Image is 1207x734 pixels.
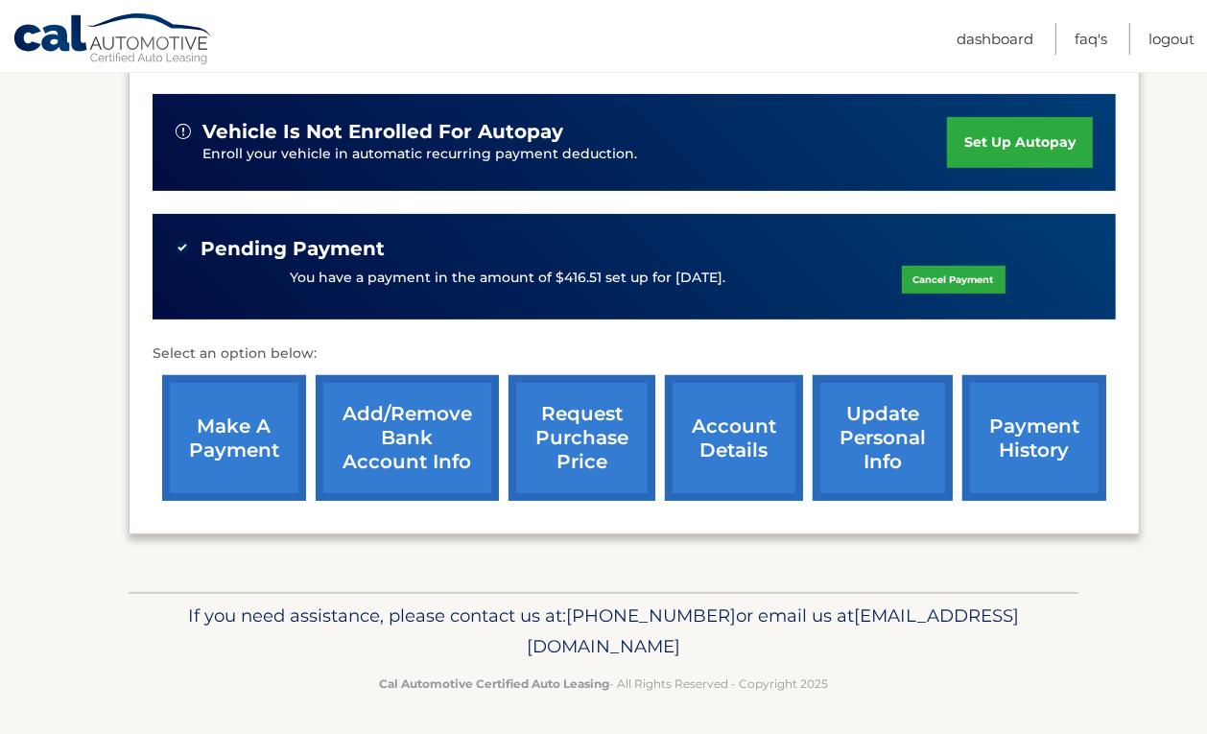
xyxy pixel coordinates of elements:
a: FAQ's [1075,23,1107,55]
a: Cal Automotive [12,12,214,68]
strong: Cal Automotive Certified Auto Leasing [379,676,609,691]
span: vehicle is not enrolled for autopay [202,120,563,144]
img: alert-white.svg [176,124,191,139]
p: Enroll your vehicle in automatic recurring payment deduction. [202,144,947,165]
a: payment history [962,375,1106,501]
a: make a payment [162,375,306,501]
a: update personal info [813,375,953,501]
p: If you need assistance, please contact us at: or email us at [141,601,1066,662]
p: You have a payment in the amount of $416.51 set up for [DATE]. [291,268,726,289]
p: Select an option below: [153,343,1116,366]
a: Add/Remove bank account info [316,375,499,501]
a: request purchase price [509,375,655,501]
a: Logout [1148,23,1195,55]
span: [EMAIL_ADDRESS][DOMAIN_NAME] [527,604,1019,657]
img: check-green.svg [176,241,189,254]
a: set up autopay [947,117,1093,168]
p: - All Rights Reserved - Copyright 2025 [141,674,1066,694]
span: Pending Payment [201,237,385,261]
a: Dashboard [957,23,1033,55]
span: [PHONE_NUMBER] [566,604,736,627]
a: Cancel Payment [902,266,1006,294]
a: account details [665,375,803,501]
